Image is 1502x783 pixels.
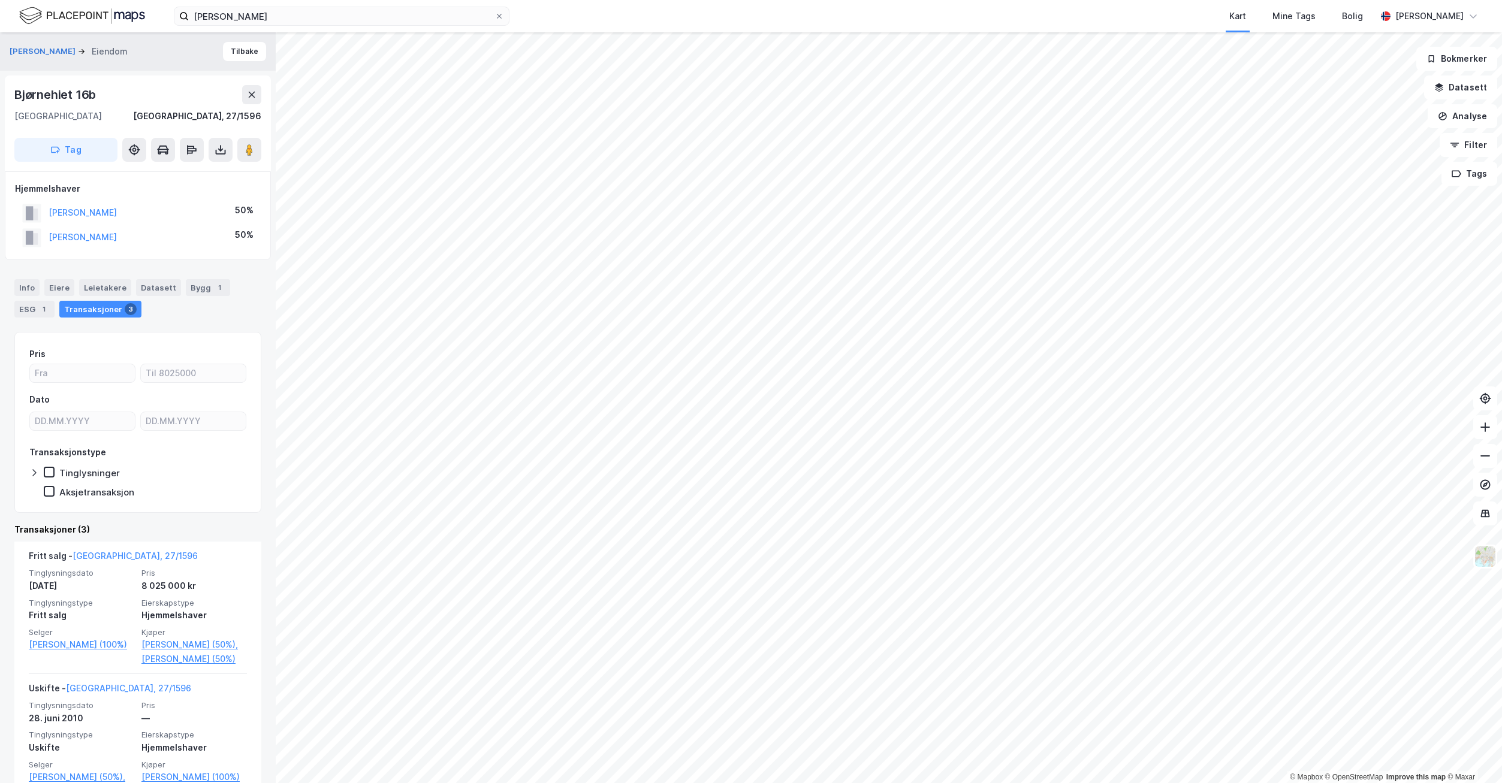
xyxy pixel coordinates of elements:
[235,228,254,242] div: 50%
[14,279,40,296] div: Info
[141,412,246,430] input: DD.MM.YYYY
[29,392,50,407] div: Dato
[59,301,141,318] div: Transaksjoner
[141,608,247,622] div: Hjemmelshaver
[1325,773,1383,781] a: OpenStreetMap
[1386,773,1446,781] a: Improve this map
[59,486,134,498] div: Aksjetransaksjon
[1229,9,1246,23] div: Kart
[29,740,134,755] div: Uskifte
[141,637,247,652] a: [PERSON_NAME] (50%),
[29,760,134,770] span: Selger
[30,412,135,430] input: DD.MM.YYYY
[125,303,137,315] div: 3
[29,549,198,568] div: Fritt salg -
[1441,162,1497,186] button: Tags
[1290,773,1323,781] a: Mapbox
[141,579,247,593] div: 8 025 000 kr
[29,598,134,608] span: Tinglysningstype
[79,279,131,296] div: Leietakere
[29,608,134,622] div: Fritt salg
[141,627,247,637] span: Kjøper
[1342,9,1363,23] div: Bolig
[29,730,134,740] span: Tinglysningstype
[141,568,247,578] span: Pris
[1428,104,1497,128] button: Analyse
[14,301,55,318] div: ESG
[141,740,247,755] div: Hjemmelshaver
[133,109,261,123] div: [GEOGRAPHIC_DATA], 27/1596
[14,85,98,104] div: Bjørnehiet 16b
[1440,133,1497,157] button: Filter
[38,303,50,315] div: 1
[136,279,181,296] div: Datasett
[223,42,266,61] button: Tilbake
[1442,725,1502,783] iframe: Chat Widget
[141,760,247,770] span: Kjøper
[29,627,134,637] span: Selger
[29,568,134,578] span: Tinglysningsdato
[141,730,247,740] span: Eierskapstype
[141,711,247,725] div: —
[19,5,145,26] img: logo.f888ab2527a4732fd821a326f86c7f29.svg
[186,279,230,296] div: Bygg
[30,364,135,382] input: Fra
[1442,725,1502,783] div: Kontrollprogram for chat
[1272,9,1316,23] div: Mine Tags
[44,279,74,296] div: Eiere
[92,44,128,59] div: Eiendom
[141,652,247,666] a: [PERSON_NAME] (50%)
[29,637,134,652] a: [PERSON_NAME] (100%)
[14,138,117,162] button: Tag
[14,522,261,537] div: Transaksjoner (3)
[29,681,191,700] div: Uskifte -
[141,598,247,608] span: Eierskapstype
[66,683,191,693] a: [GEOGRAPHIC_DATA], 27/1596
[189,7,494,25] input: Søk på adresse, matrikkel, gårdeiere, leietakere eller personer
[235,203,254,217] div: 50%
[29,700,134,711] span: Tinglysningsdato
[14,109,102,123] div: [GEOGRAPHIC_DATA]
[59,467,120,479] div: Tinglysninger
[29,711,134,725] div: 28. juni 2010
[1416,47,1497,71] button: Bokmerker
[1474,545,1497,568] img: Z
[29,445,106,459] div: Transaksjonstype
[29,579,134,593] div: [DATE]
[73,551,198,561] a: [GEOGRAPHIC_DATA], 27/1596
[141,700,247,711] span: Pris
[15,182,261,196] div: Hjemmelshaver
[1424,75,1497,99] button: Datasett
[1395,9,1464,23] div: [PERSON_NAME]
[10,46,78,58] button: [PERSON_NAME]
[213,282,225,294] div: 1
[141,364,246,382] input: Til 8025000
[29,347,46,361] div: Pris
